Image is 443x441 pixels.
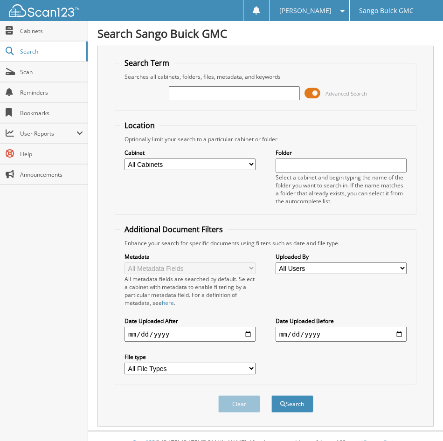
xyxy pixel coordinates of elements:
[276,327,407,342] input: end
[120,224,228,234] legend: Additional Document Filters
[125,317,256,325] label: Date Uploaded After
[276,253,407,261] label: Uploaded By
[276,317,407,325] label: Date Uploaded Before
[20,89,83,96] span: Reminders
[276,149,407,157] label: Folder
[20,130,76,138] span: User Reports
[20,68,83,76] span: Scan
[125,327,256,342] input: start
[20,150,83,158] span: Help
[120,120,159,131] legend: Location
[9,4,79,17] img: scan123-logo-white.svg
[279,8,332,14] span: [PERSON_NAME]
[125,253,256,261] label: Metadata
[120,135,411,143] div: Optionally limit your search to a particular cabinet or folder
[276,173,407,205] div: Select a cabinet and begin typing the name of the folder you want to search in. If the name match...
[396,396,443,441] iframe: Chat Widget
[125,353,256,361] label: File type
[325,90,367,97] span: Advanced Search
[20,171,83,179] span: Announcements
[120,58,174,68] legend: Search Term
[120,239,411,247] div: Enhance your search for specific documents using filters such as date and file type.
[120,73,411,81] div: Searches all cabinets, folders, files, metadata, and keywords
[20,27,83,35] span: Cabinets
[125,275,256,307] div: All metadata fields are searched by default. Select a cabinet with metadata to enable filtering b...
[359,8,414,14] span: Sango Buick GMC
[20,48,82,55] span: Search
[218,395,260,413] button: Clear
[125,149,256,157] label: Cabinet
[20,109,83,117] span: Bookmarks
[162,299,174,307] a: here
[271,395,313,413] button: Search
[97,26,434,41] h1: Search Sango Buick GMC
